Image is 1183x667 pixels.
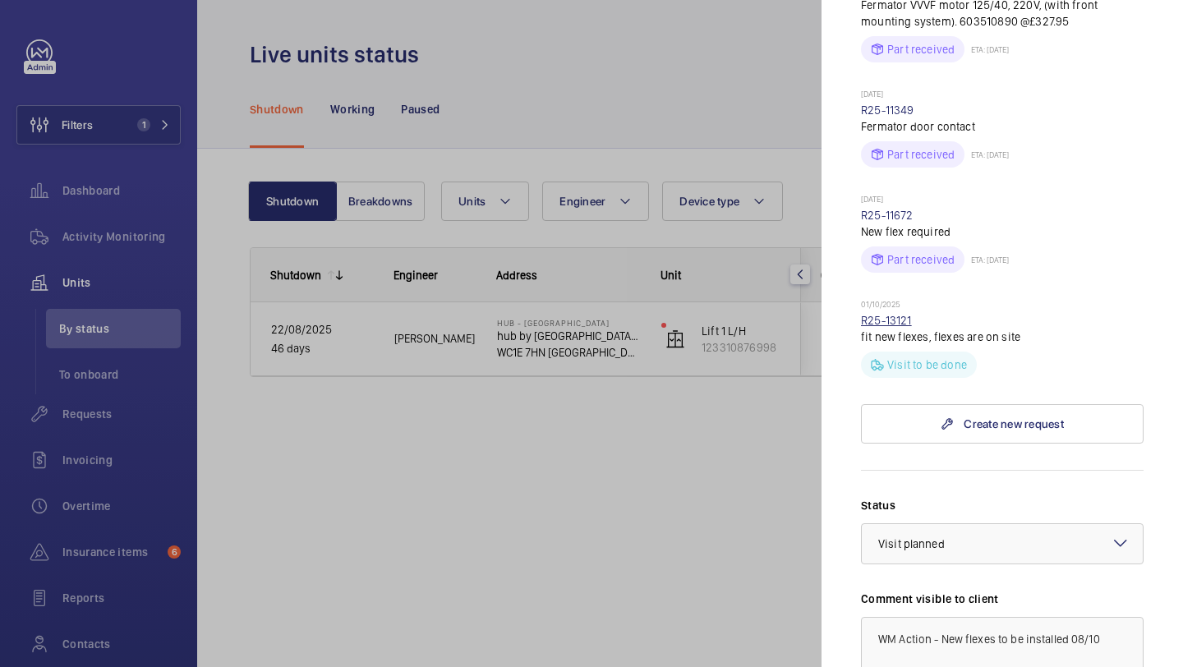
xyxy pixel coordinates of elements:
p: [DATE] [861,194,1144,207]
p: Part received [887,146,955,163]
p: Fermator door contact [861,118,1144,135]
a: R25-11672 [861,209,914,222]
p: Visit to be done [887,356,967,373]
label: Status [861,497,1144,513]
span: Visit planned [878,537,945,550]
p: Part received [887,251,955,268]
p: Part received [887,41,955,57]
label: Comment visible to client [861,591,1144,607]
a: Create new request [861,404,1144,444]
p: [DATE] [861,89,1144,102]
a: R25-13121 [861,314,912,327]
p: ETA: [DATE] [964,149,1009,159]
p: fit new flexes, flexes are on site [861,329,1144,345]
p: ETA: [DATE] [964,44,1009,54]
p: New flex required [861,223,1144,240]
p: ETA: [DATE] [964,255,1009,264]
p: 01/10/2025 [861,299,1144,312]
a: R25-11349 [861,103,914,117]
